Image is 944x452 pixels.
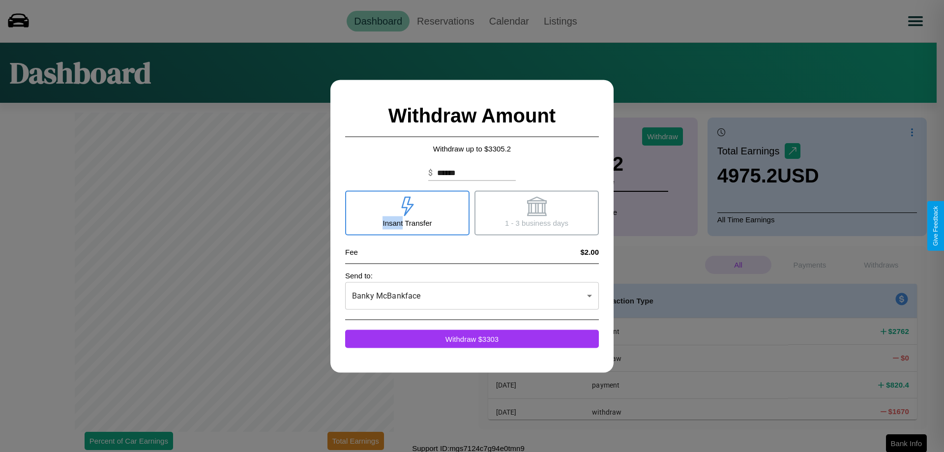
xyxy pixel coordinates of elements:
[428,167,433,179] p: $
[345,245,358,258] p: Fee
[345,142,599,155] p: Withdraw up to $ 3305.2
[345,330,599,348] button: Withdraw $3303
[932,206,939,246] div: Give Feedback
[345,282,599,309] div: Banky McBankface
[580,247,599,256] h4: $2.00
[345,269,599,282] p: Send to:
[345,94,599,137] h2: Withdraw Amount
[383,216,432,229] p: Insant Transfer
[505,216,568,229] p: 1 - 3 business days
